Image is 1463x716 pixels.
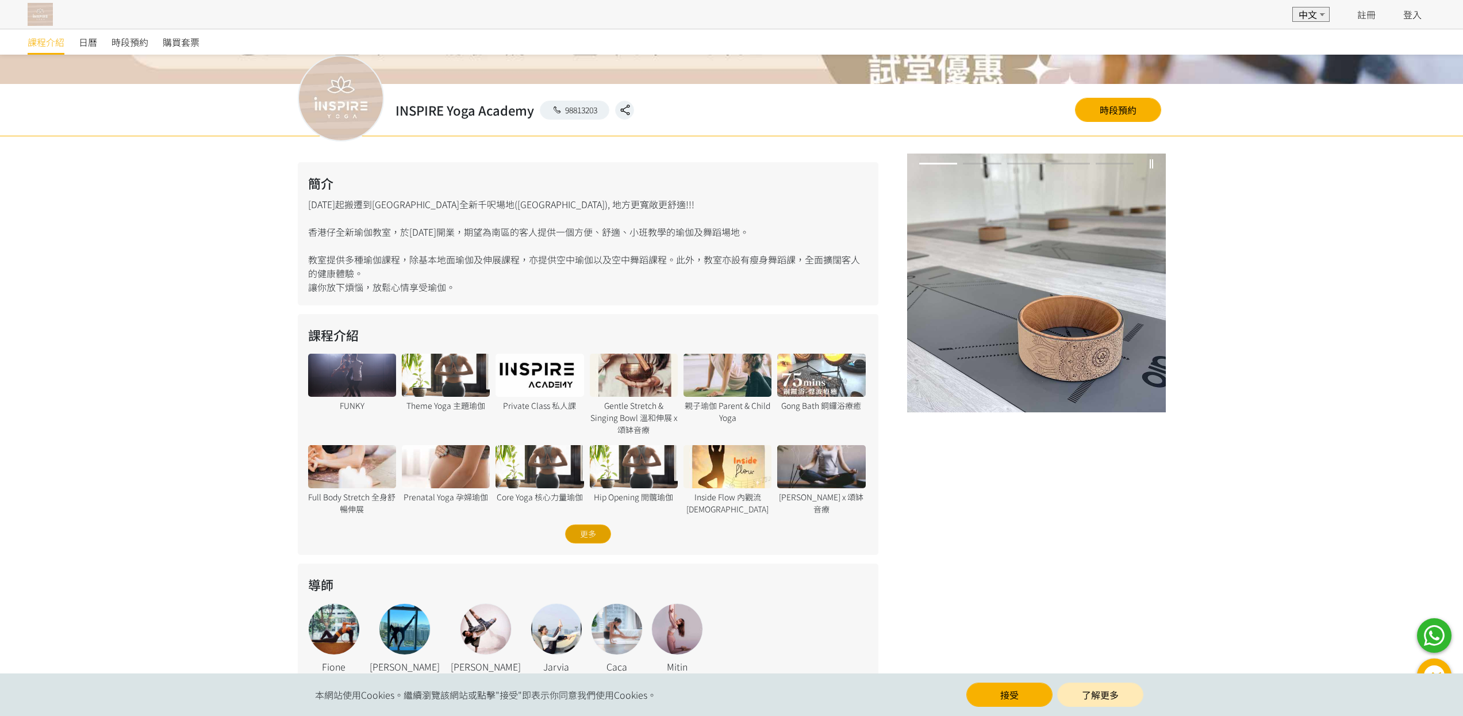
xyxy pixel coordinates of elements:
[591,660,643,673] div: Caca
[308,575,868,594] h2: 導師
[496,491,583,503] div: Core Yoga 核心力量瑜伽
[1057,683,1143,707] a: 了解更多
[777,400,865,412] div: Gong Bath 銅鑼浴療癒
[298,162,878,305] div: [DATE]起搬遷到[GEOGRAPHIC_DATA]全新千呎場地([GEOGRAPHIC_DATA]), 地方更寬敞更舒適!!! 香港仔全新瑜伽教室，於[DATE]開業，期望為南區的客人提供一...
[1357,7,1376,21] a: 註冊
[496,400,583,412] div: Private Class 私人課
[28,3,53,26] img: T57dtJh47iSJKDtQ57dN6xVUMYY2M0XQuGF02OI4.png
[590,491,678,503] div: Hip Opening 開髖瑜伽
[683,491,771,515] div: Inside Flow 內觀流[DEMOGRAPHIC_DATA]
[163,29,199,55] a: 購買套票
[112,35,148,49] span: 時段預約
[308,491,396,515] div: Full Body Stretch 全身舒暢伸展
[651,660,703,673] div: Mitin
[683,400,771,424] div: 親子瑜伽 Parent & Child Yoga
[395,101,534,120] h2: INSPIRE Yoga Academy
[315,688,656,702] span: 本網站使用Cookies。繼續瀏覽該網站或點擊"接受"即表示你同意我們使用Cookies。
[28,29,64,55] a: 課程介紹
[590,400,678,436] div: Gentle Stretch & Singing Bowl 溫和伸展 x 頌缽音療
[1075,98,1161,122] a: 時段預約
[28,35,64,49] span: 課程介紹
[531,660,582,673] div: Jarvia
[79,35,97,49] span: 日曆
[112,29,148,55] a: 時段預約
[1403,7,1422,21] a: 登入
[966,683,1053,707] button: 接受
[540,101,610,120] a: 98813203
[450,660,522,673] div: [PERSON_NAME]
[907,154,1166,412] img: IKfuB26f1k0twPPkiP16vAVPaM4JRH0HyYcSfis2.jpg
[79,29,97,55] a: 日曆
[308,660,360,673] div: Fione
[402,400,490,412] div: Theme Yoga 主題瑜伽
[308,174,868,193] h2: 簡介
[402,491,490,503] div: Prenatal Yoga 孕婦瑜伽
[163,35,199,49] span: 購買套票
[368,660,441,673] div: [PERSON_NAME]
[565,524,611,543] div: 更多
[308,400,396,412] div: FUNKY
[308,326,868,344] h2: 課程介紹
[777,491,865,515] div: [PERSON_NAME] x 頌缽音療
